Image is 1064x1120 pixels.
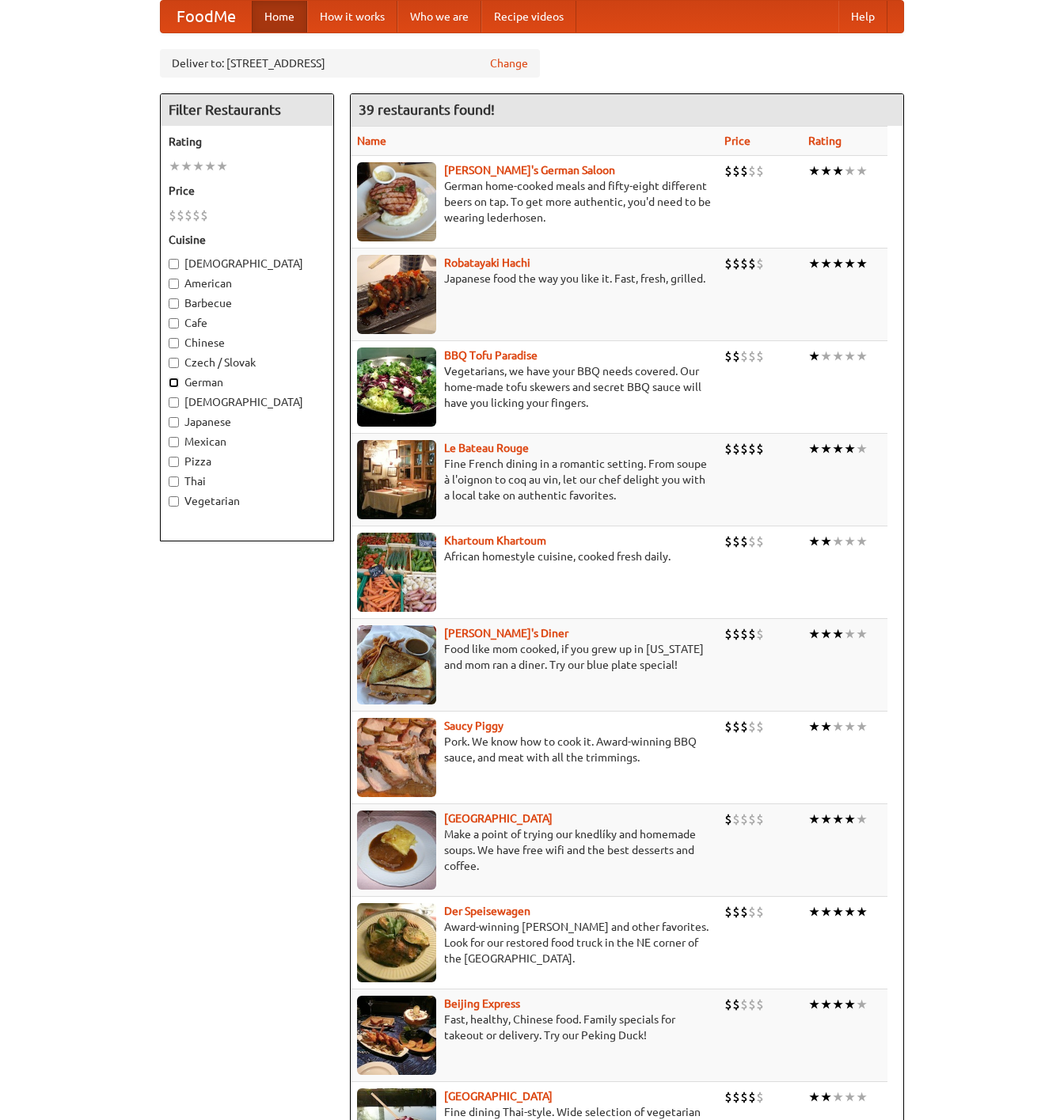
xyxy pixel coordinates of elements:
li: ★ [820,718,832,735]
li: ★ [216,158,228,175]
img: esthers.jpg [357,162,436,241]
li: $ [740,255,748,272]
li: ★ [844,996,856,1013]
li: ★ [808,1088,820,1106]
li: $ [748,347,756,365]
h4: Filter Restaurants [161,94,333,126]
li: ★ [820,811,832,828]
li: $ [756,1088,764,1106]
li: ★ [820,903,832,921]
li: ★ [856,996,868,1013]
input: Cafe [169,318,179,328]
li: ★ [856,625,868,643]
li: $ [748,162,756,180]
li: $ [748,811,756,828]
a: Name [357,135,386,147]
a: How it works [307,1,397,32]
li: $ [756,347,764,365]
a: Change [490,55,528,71]
li: $ [756,718,764,735]
li: ★ [856,162,868,180]
li: $ [724,625,732,643]
li: ★ [844,255,856,272]
img: sallys.jpg [357,625,436,704]
input: German [169,378,179,388]
h5: Price [169,183,325,199]
a: Le Bateau Rouge [444,442,529,454]
li: $ [748,1088,756,1106]
li: $ [756,255,764,272]
a: [GEOGRAPHIC_DATA] [444,1090,553,1103]
li: $ [748,718,756,735]
a: Price [724,135,750,147]
li: ★ [844,718,856,735]
li: ★ [169,158,180,175]
li: ★ [856,1088,868,1106]
li: ★ [844,1088,856,1106]
li: $ [732,996,740,1013]
img: beijing.jpg [357,996,436,1075]
li: $ [724,255,732,272]
input: American [169,279,179,289]
li: $ [740,1088,748,1106]
a: Rating [808,135,842,147]
li: $ [732,255,740,272]
h5: Cuisine [169,232,325,248]
label: Cafe [169,315,325,331]
li: ★ [844,811,856,828]
input: [DEMOGRAPHIC_DATA] [169,397,179,408]
li: ★ [820,255,832,272]
p: Food like mom cooked, if you grew up in [US_STATE] and mom ran a diner. Try our blue plate special! [357,641,712,673]
input: [DEMOGRAPHIC_DATA] [169,259,179,269]
p: Pork. We know how to cook it. Award-winning BBQ sauce, and meat with all the trimmings. [357,734,712,765]
b: Beijing Express [444,997,520,1010]
li: $ [756,811,764,828]
img: robatayaki.jpg [357,255,436,334]
li: $ [724,440,732,457]
li: $ [724,996,732,1013]
li: ★ [192,158,204,175]
input: Czech / Slovak [169,358,179,368]
li: ★ [844,903,856,921]
li: $ [748,255,756,272]
li: ★ [204,158,216,175]
p: Vegetarians, we have your BBQ needs covered. Our home-made tofu skewers and secret BBQ sauce will... [357,363,712,411]
li: $ [732,718,740,735]
li: ★ [844,162,856,180]
li: ★ [832,718,844,735]
li: $ [740,996,748,1013]
li: ★ [808,996,820,1013]
label: Pizza [169,454,325,469]
li: ★ [820,347,832,365]
li: $ [732,162,740,180]
li: $ [169,207,177,224]
li: $ [740,718,748,735]
li: ★ [808,903,820,921]
li: ★ [808,440,820,457]
li: ★ [180,158,192,175]
label: Mexican [169,434,325,450]
li: ★ [808,718,820,735]
a: Robatayaki Hachi [444,256,530,269]
li: ★ [820,996,832,1013]
label: [DEMOGRAPHIC_DATA] [169,394,325,410]
h5: Rating [169,134,325,150]
li: $ [724,718,732,735]
img: bateaurouge.jpg [357,440,436,519]
a: Home [252,1,307,32]
li: ★ [832,625,844,643]
li: ★ [820,162,832,180]
li: ★ [808,811,820,828]
li: $ [748,625,756,643]
li: $ [732,347,740,365]
p: German home-cooked meals and fifty-eight different beers on tap. To get more authentic, you'd nee... [357,178,712,226]
li: $ [756,162,764,180]
li: ★ [832,347,844,365]
p: Fast, healthy, Chinese food. Family specials for takeout or delivery. Try our Peking Duck! [357,1012,712,1043]
p: Make a point of trying our knedlíky and homemade soups. We have free wifi and the best desserts a... [357,826,712,874]
label: American [169,275,325,291]
li: $ [177,207,184,224]
img: czechpoint.jpg [357,811,436,890]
